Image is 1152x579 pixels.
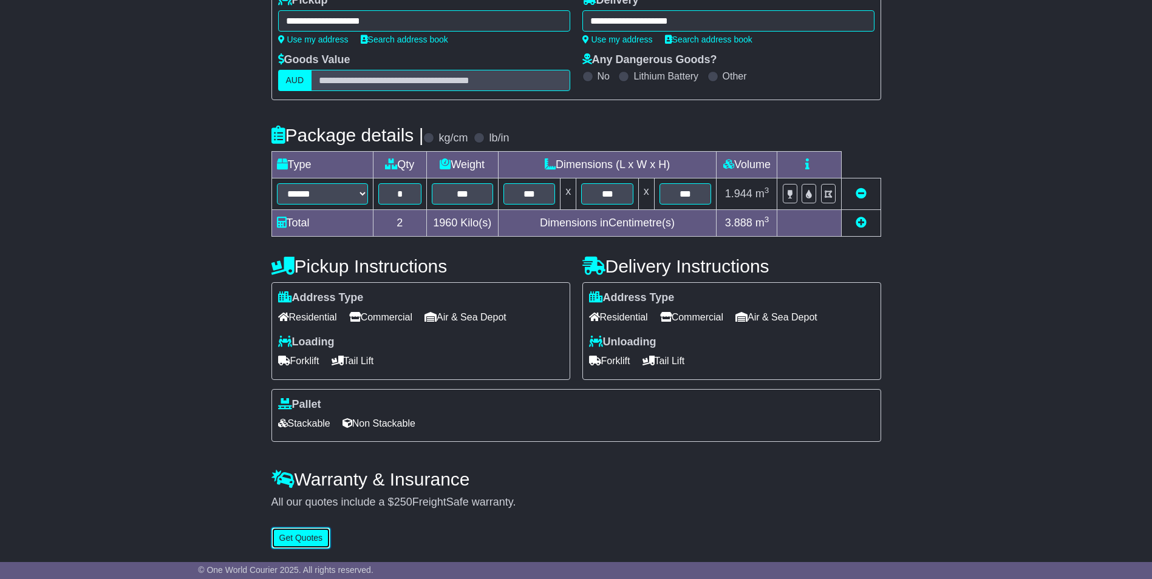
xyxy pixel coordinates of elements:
sup: 3 [765,186,769,195]
span: 250 [394,496,412,508]
label: Lithium Battery [633,70,698,82]
span: Commercial [660,308,723,327]
span: Tail Lift [642,351,685,370]
label: No [598,70,610,82]
button: Get Quotes [271,527,331,549]
label: Any Dangerous Goods? [582,53,717,67]
span: 1960 [433,217,457,229]
span: Commercial [349,308,412,327]
td: Qty [373,152,426,178]
span: Non Stackable [343,414,415,433]
label: Address Type [589,291,675,305]
label: AUD [278,70,312,91]
span: Residential [278,308,337,327]
span: m [755,188,769,200]
h4: Package details | [271,125,424,145]
label: kg/cm [438,132,468,145]
span: Forklift [589,351,630,370]
h4: Pickup Instructions [271,256,570,276]
a: Remove this item [856,188,867,200]
td: Kilo(s) [426,210,498,237]
label: Goods Value [278,53,350,67]
a: Search address book [665,35,752,44]
span: Air & Sea Depot [735,308,817,327]
span: 1.944 [725,188,752,200]
td: 2 [373,210,426,237]
td: Volume [717,152,777,178]
a: Add new item [856,217,867,229]
label: Pallet [278,398,321,411]
label: Other [723,70,747,82]
td: Total [271,210,373,237]
span: Residential [589,308,648,327]
label: Address Type [278,291,364,305]
span: © One World Courier 2025. All rights reserved. [198,565,373,575]
a: Use my address [582,35,653,44]
a: Use my address [278,35,349,44]
span: Stackable [278,414,330,433]
div: All our quotes include a $ FreightSafe warranty. [271,496,881,509]
h4: Warranty & Insurance [271,469,881,489]
td: Dimensions in Centimetre(s) [498,210,717,237]
h4: Delivery Instructions [582,256,881,276]
span: m [755,217,769,229]
td: x [561,178,576,210]
label: Unloading [589,336,656,349]
span: Air & Sea Depot [424,308,506,327]
td: x [638,178,654,210]
span: Forklift [278,351,319,370]
a: Search address book [361,35,448,44]
td: Weight [426,152,498,178]
sup: 3 [765,215,769,224]
span: Tail Lift [332,351,374,370]
td: Type [271,152,373,178]
span: 3.888 [725,217,752,229]
label: lb/in [489,132,509,145]
td: Dimensions (L x W x H) [498,152,717,178]
label: Loading [278,336,335,349]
